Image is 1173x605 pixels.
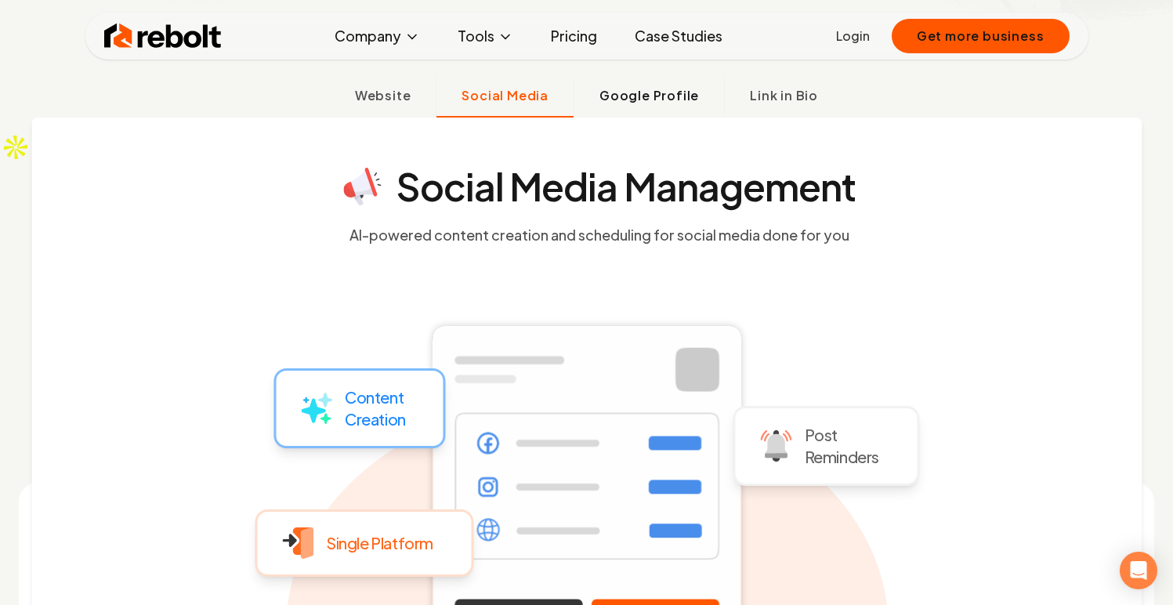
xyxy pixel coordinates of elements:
img: Rebolt Logo [104,20,222,52]
a: Pricing [538,20,610,52]
button: Website [330,77,436,118]
h4: Social Media Management [396,168,856,205]
a: Login [836,27,870,45]
button: Link in Bio [724,77,843,118]
span: Website [355,86,411,105]
div: Open Intercom Messenger [1120,552,1157,589]
p: Post Reminders [805,424,879,468]
span: Link in Bio [750,86,818,105]
button: Google Profile [574,77,724,118]
button: Company [322,20,433,52]
button: Get more business [892,19,1070,53]
span: Social Media [462,86,548,105]
button: Social Media [436,77,574,118]
p: Single Platform [326,532,433,554]
p: Content Creation [345,386,406,430]
a: Case Studies [622,20,735,52]
button: Tools [445,20,526,52]
span: Google Profile [599,86,699,105]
